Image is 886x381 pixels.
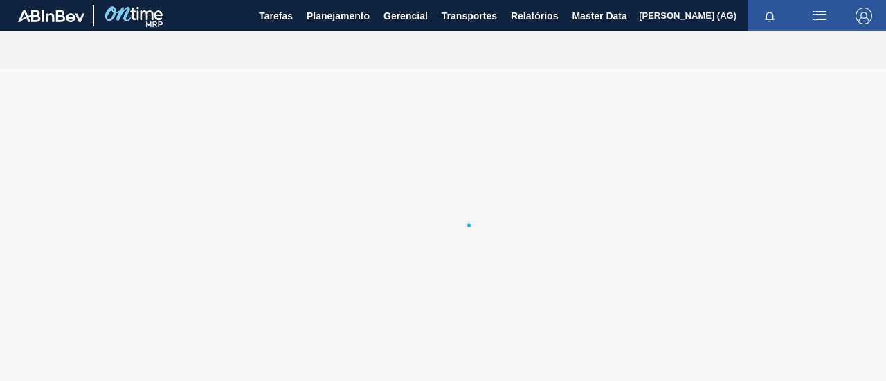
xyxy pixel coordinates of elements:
[572,8,626,24] span: Master Data
[442,8,497,24] span: Transportes
[18,10,84,22] img: TNhmsLtSVTkK8tSr43FrP2fwEKptu5GPRR3wAAAABJRU5ErkJggg==
[511,8,558,24] span: Relatórios
[307,8,370,24] span: Planejamento
[856,8,872,24] img: Logout
[259,8,293,24] span: Tarefas
[383,8,428,24] span: Gerencial
[811,8,828,24] img: userActions
[748,6,792,26] button: Notificações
